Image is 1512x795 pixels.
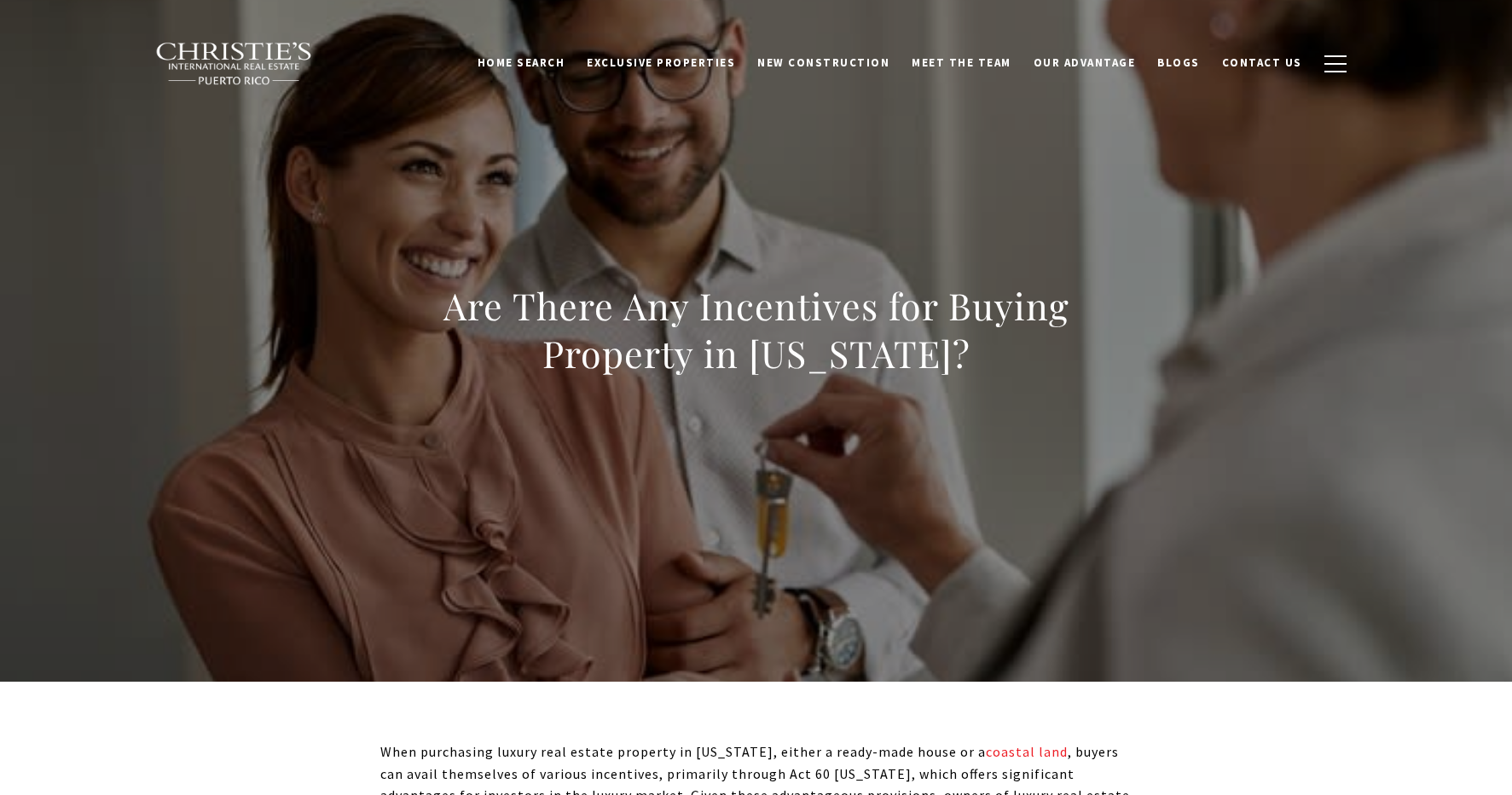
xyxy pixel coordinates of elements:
span: Our Advantage [1034,55,1136,70]
img: Christie's International Real Estate black text logo [155,42,314,86]
h1: Are There Any Incentives for Buying Property in [US_STATE]? [380,282,1133,377]
a: Home Search [466,47,576,79]
span: Exclusive Properties [587,55,735,70]
a: Our Advantage [1022,47,1147,79]
a: coastal land [986,743,1068,760]
a: Meet the Team [901,47,1022,79]
span: Contact Us [1222,55,1302,70]
span: Blogs [1157,55,1200,70]
span: New Construction [757,55,889,70]
a: Blogs [1146,47,1211,79]
a: New Construction [746,47,901,79]
a: Exclusive Properties [576,47,746,79]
